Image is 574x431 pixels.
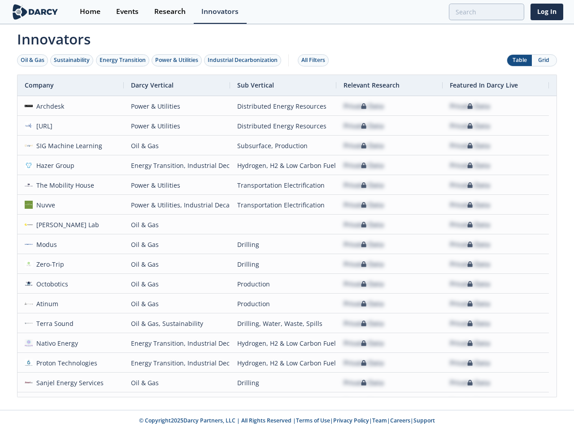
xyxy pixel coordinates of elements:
div: Oil & Gas [131,215,223,234]
div: Oil & Gas [131,255,223,274]
div: Private Data [344,195,384,215]
div: Private Data [450,274,490,294]
a: Support [413,417,435,424]
img: ebe80549-b4d3-4f4f-86d6-e0c3c9b32110 [25,339,33,347]
div: Oil & Gas [131,274,223,294]
div: Private Data [344,334,384,353]
a: Privacy Policy [333,417,369,424]
div: Oil & Gas [21,56,44,64]
div: Oil & Gas, Sustainability [131,314,223,333]
div: Private Data [344,97,384,116]
button: Power & Utilities [152,54,202,66]
input: Advanced Search [449,4,524,20]
div: Drilling [237,255,329,274]
div: Private Data [450,255,490,274]
div: Energy Transition [100,56,146,64]
div: Energy Transition, Industrial Decarbonization [131,353,223,373]
div: Private Data [344,373,384,392]
div: Hydrogen, H2 & Low Carbon Fuels [237,156,329,175]
div: [URL] [33,116,53,136]
div: Private Data [344,294,384,313]
div: Private Data [450,97,490,116]
div: Drilling [237,373,329,392]
div: Private Data [450,393,490,412]
a: Careers [390,417,410,424]
div: Distributed Energy Resources [237,116,329,136]
div: Private Data [344,156,384,175]
button: Energy Transition [96,54,149,66]
div: Events [116,8,139,15]
div: Asset Management & Digitization, Methane Emissions [237,393,329,412]
span: Company [25,81,54,89]
div: Drilling, Water, Waste, Spills [237,314,329,333]
div: Zero-Trip [33,255,65,274]
div: Private Data [450,215,490,234]
div: Proton Technologies [33,353,98,373]
div: All Filters [301,56,325,64]
div: Nativo Energy [33,334,78,353]
div: Oil & Gas [131,136,223,155]
div: Private Data [450,116,490,136]
div: SIG Machine Learning [33,136,103,155]
div: Power & Utilities [155,56,198,64]
img: 1636581572366-1529576642972%5B1%5D [25,161,33,169]
div: Production [237,294,329,313]
div: Private Data [450,334,490,353]
button: All Filters [298,54,329,66]
div: Private Data [344,255,384,274]
div: Private Data [450,176,490,195]
a: Terms of Use [296,417,330,424]
div: Transportation Electrification [237,195,329,215]
div: Private Data [344,314,384,333]
img: 1947e124-eb77-42f3-86b6-0e38c15c803b [25,280,33,288]
a: Log In [531,4,563,20]
div: Home [80,8,100,15]
div: Power & Utilities, Industrial Decarbonization [131,195,223,215]
div: Octobotics [33,274,69,294]
img: sanjel.com.png [25,378,33,387]
div: Distributed Energy Resources [237,97,329,116]
div: Private Data [344,215,384,234]
div: [PERSON_NAME] Lab [33,215,100,234]
span: Featured In Darcy Live [450,81,518,89]
button: Table [507,55,532,66]
div: Private Data [450,235,490,254]
div: The Mobility House [33,176,95,195]
img: 2e65efa3-6c94-415d-91a3-04c42e6548c1 [25,260,33,268]
button: Grid [532,55,557,66]
div: Drilling [237,235,329,254]
div: Private Data [344,176,384,195]
img: 1673644973152-TMH%E2%80%93Logo%E2%80%93Vertical_deep%E2%80%93blue.png [25,181,33,189]
img: 9c506397-1bad-4fbb-8e4d-67b931672769 [25,122,33,130]
div: Private Data [450,136,490,155]
div: Power & Utilities [131,176,223,195]
div: Private Data [450,373,490,392]
div: Nuvve [33,195,56,215]
div: Hydrogen, H2 & Low Carbon Fuels [237,334,329,353]
div: Terra Sound [33,314,74,333]
div: Atinum [33,294,59,313]
div: Private Data [344,274,384,294]
div: Oil & Gas [131,235,223,254]
div: Energy Transition, Industrial Decarbonization [131,156,223,175]
div: Private Data [450,195,490,215]
div: Private Data [450,353,490,373]
div: Archdesk [33,97,65,116]
div: Power & Utilities [131,116,223,136]
div: Sanjel Energy Services [33,373,104,392]
div: Energy Transition, Industrial Decarbonization [131,334,223,353]
span: Sub Vertical [237,81,274,89]
div: Hydrogen, H2 & Low Carbon Fuels [237,353,329,373]
span: Relevant Research [344,81,400,89]
div: Modus [33,235,57,254]
div: Transportation Electrification [237,176,329,195]
img: f3daa296-edca-4246-95c9-a684112ce6f8 [25,220,33,229]
a: Team [372,417,387,424]
img: 45a0cbea-d989-4350-beef-8637b4f6d6e9 [25,299,33,308]
div: Private Data [450,314,490,333]
img: 9c95c6f0-4dc2-42bd-b77a-e8faea8af569 [25,359,33,367]
button: Industrial Decarbonization [204,54,281,66]
div: Industrial Decarbonization [208,56,278,64]
div: Sustainability [54,56,90,64]
div: SM Instruments [33,393,85,412]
